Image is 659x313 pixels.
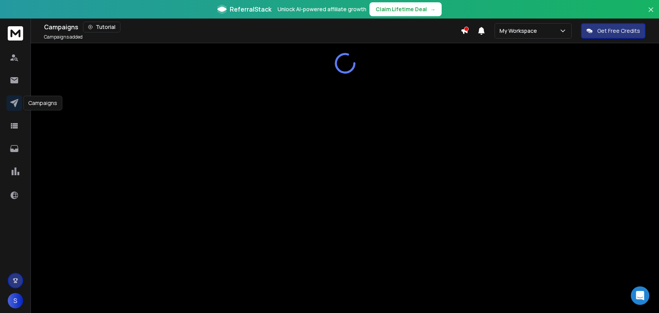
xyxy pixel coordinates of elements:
span: → [430,5,435,13]
div: Campaigns [23,96,62,110]
button: S [8,293,23,308]
div: Open Intercom Messenger [631,286,649,305]
p: Get Free Credits [597,27,640,35]
p: Campaigns added [44,34,83,40]
p: My Workspace [500,27,540,35]
div: Campaigns [44,22,461,32]
p: Unlock AI-powered affiliate growth [278,5,366,13]
button: Get Free Credits [581,23,645,39]
span: ReferralStack [230,5,271,14]
button: Tutorial [83,22,120,32]
button: Close banner [646,5,656,23]
button: Claim Lifetime Deal→ [369,2,442,16]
